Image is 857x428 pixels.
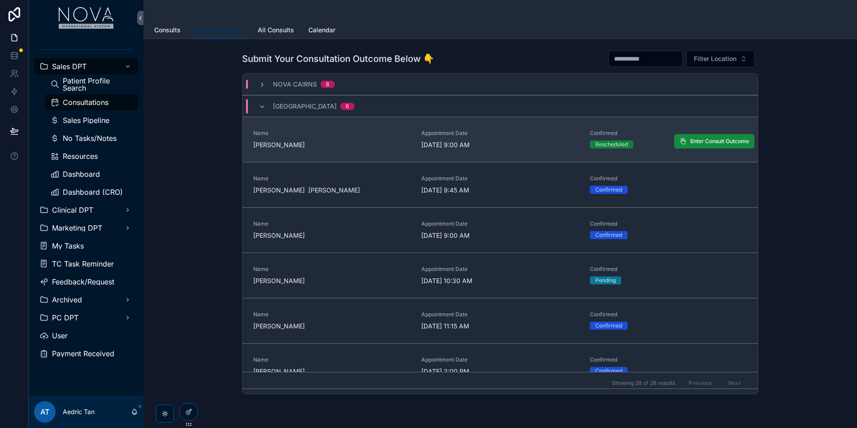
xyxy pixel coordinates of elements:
[40,406,49,417] span: AT
[242,207,758,253] a: Name[PERSON_NAME]Appointment Date[DATE] 9:00 AMConfirmedConfirmed
[45,166,138,182] a: Dashboard
[63,77,129,92] span: Patient Profile Search
[421,130,579,137] span: Appointment Date
[34,292,138,308] a: Archived
[52,260,114,267] span: TC Task Reminder
[242,162,758,207] a: Name[PERSON_NAME] [PERSON_NAME]Appointment Date[DATE] 9:45 AMConfirmedConfirmed
[63,135,117,142] span: No Tasks/Notes
[590,311,747,318] span: Confirmed
[242,52,434,65] h1: Submit Your Consultation Outcome Below 👇
[242,253,758,298] a: Name[PERSON_NAME]Appointment Date[DATE] 10:30 AMConfirmedPending
[421,231,579,240] span: [DATE] 9:00 AM
[686,50,755,67] button: Select Button
[421,186,579,195] span: [DATE] 9:45 AM
[45,112,138,128] a: Sales Pipeline
[52,314,78,321] span: PC DPT
[253,175,411,182] span: Name
[52,332,68,339] span: User
[34,220,138,236] a: Marketing DPT
[590,356,747,363] span: Confirmed
[421,266,579,273] span: Appointment Date
[59,7,114,29] img: App logo
[154,22,181,40] a: Consults
[421,140,579,149] span: [DATE] 9:00 AM
[590,175,747,182] span: Confirmed
[674,134,754,148] button: Enter Consult Outcome
[253,140,411,149] span: [PERSON_NAME]
[258,22,294,40] a: All Consults
[34,58,138,74] a: Sales DPT
[52,63,87,70] span: Sales DPT
[253,186,411,195] span: [PERSON_NAME] [PERSON_NAME]
[34,238,138,254] a: My Tasks
[421,276,579,285] span: [DATE] 10:30 AM
[326,81,329,88] div: 8
[421,220,579,227] span: Appointment Date
[52,242,84,249] span: My Tasks
[52,224,102,231] span: Marketing DPT
[63,117,109,124] span: Sales Pipeline
[253,276,411,285] span: [PERSON_NAME]
[595,140,628,148] div: Rescheduled
[52,278,114,285] span: Feedback/Request
[595,231,622,239] div: Confirmed
[346,103,349,110] div: 6
[52,206,93,214] span: Clinical DPT
[154,26,181,35] span: Consults
[52,296,82,303] span: Archived
[253,356,411,363] span: Name
[45,94,138,110] a: Consultations
[45,184,138,200] a: Dashboard (CRO)
[63,170,100,178] span: Dashboard
[595,186,622,194] div: Confirmed
[308,22,335,40] a: Calendar
[52,350,114,357] span: Payment Received
[590,266,747,273] span: Confirmed
[63,99,108,106] span: Consultations
[195,22,243,39] a: Consults [DATE]
[34,274,138,290] a: Feedback/Request
[421,367,579,376] span: [DATE] 2:00 PM
[34,345,138,362] a: Payment Received
[253,322,411,331] span: [PERSON_NAME]
[421,311,579,318] span: Appointment Date
[690,138,749,145] span: Enter Consult Outcome
[273,102,337,111] span: [GEOGRAPHIC_DATA]
[595,276,616,284] div: Pending
[258,26,294,35] span: All Consults
[253,266,411,273] span: Name
[253,311,411,318] span: Name
[421,322,579,331] span: [DATE] 11:15 AM
[34,310,138,326] a: PC DPT
[595,367,622,375] div: Confirmed
[242,298,758,343] a: Name[PERSON_NAME]Appointment Date[DATE] 11:15 AMConfirmedConfirmed
[34,202,138,218] a: Clinical DPT
[45,76,138,92] a: Patient Profile Search
[63,153,98,160] span: Resources
[195,26,243,35] span: Consults [DATE]
[694,54,736,63] span: Filter Location
[34,328,138,344] a: User
[63,188,123,196] span: Dashboard (CRO)
[45,148,138,164] a: Resources
[612,380,675,387] span: Showing 28 of 28 results
[34,256,138,272] a: TC Task Reminder
[273,80,317,89] span: Nova Cairns
[421,356,579,363] span: Appointment Date
[590,220,747,227] span: Confirmed
[595,322,622,330] div: Confirmed
[421,175,579,182] span: Appointment Date
[590,130,747,137] span: Confirmed
[242,117,758,162] a: Name[PERSON_NAME]Appointment Date[DATE] 9:00 AMConfirmedRescheduledEnter Consult Outcome
[242,343,758,389] a: Name[PERSON_NAME]Appointment Date[DATE] 2:00 PMConfirmedConfirmed
[308,26,335,35] span: Calendar
[45,130,138,146] a: No Tasks/Notes
[253,220,411,227] span: Name
[63,407,95,416] p: Aedric Tan
[253,367,411,376] span: [PERSON_NAME]
[29,36,143,373] div: scrollable content
[253,231,411,240] span: [PERSON_NAME]
[253,130,411,137] span: Name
